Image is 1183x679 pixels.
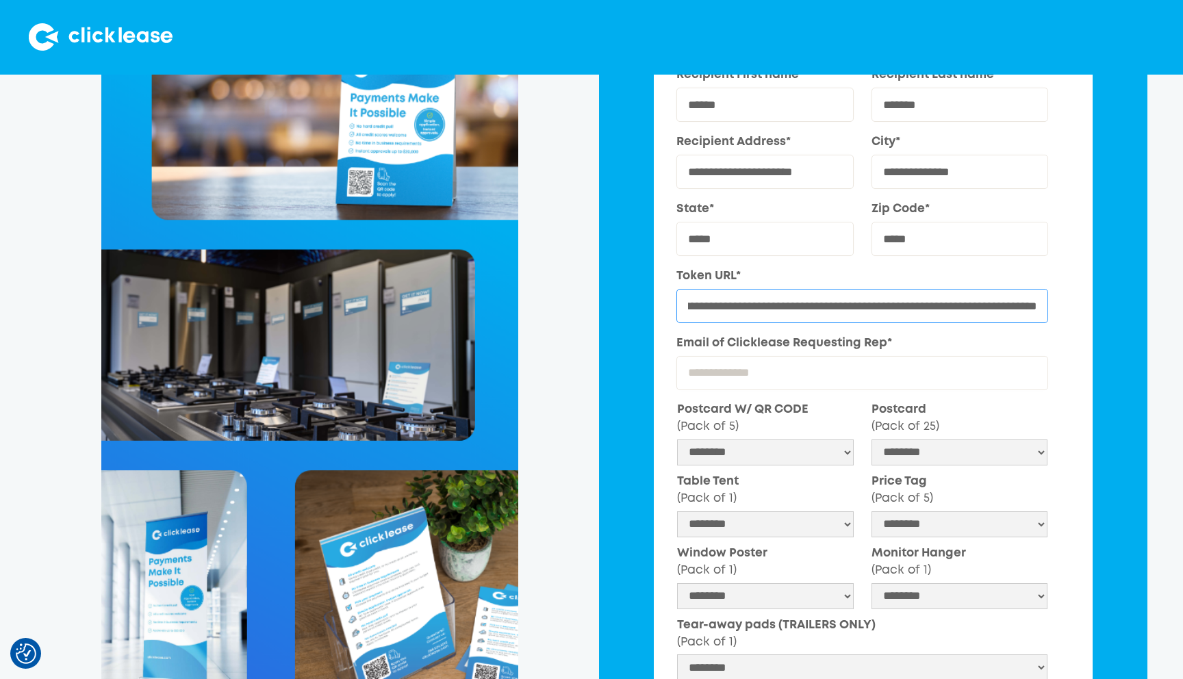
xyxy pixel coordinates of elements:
[677,474,853,508] label: Table Tent
[16,643,36,664] img: Revisit consent button
[677,494,737,504] span: (Pack of 1)
[29,23,173,51] img: Clicklease logo
[16,643,36,664] button: Consent Preferences
[872,422,939,432] span: (Pack of 25)
[677,637,737,648] span: (Pack of 1)
[676,67,853,84] label: Recipient First name*
[872,67,1048,84] label: Recipient Last name*
[872,494,933,504] span: (Pack of 5)
[872,134,1048,151] label: City*
[677,402,853,436] label: Postcard W/ QR CODE
[872,201,1048,218] label: Zip Code*
[872,402,1047,436] label: Postcard
[677,422,739,432] span: (Pack of 5)
[676,335,1048,353] label: Email of Clicklease Requesting Rep*
[677,546,853,580] label: Window Poster
[676,134,853,151] label: Recipient Address*
[676,201,853,218] label: State*
[872,565,931,576] span: (Pack of 1)
[677,565,737,576] span: (Pack of 1)
[872,546,1047,580] label: Monitor Hanger
[872,474,1047,508] label: Price Tag
[677,617,1047,652] label: Tear-away pads (TRAILERS ONLY)
[676,268,1048,285] label: Token URL*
